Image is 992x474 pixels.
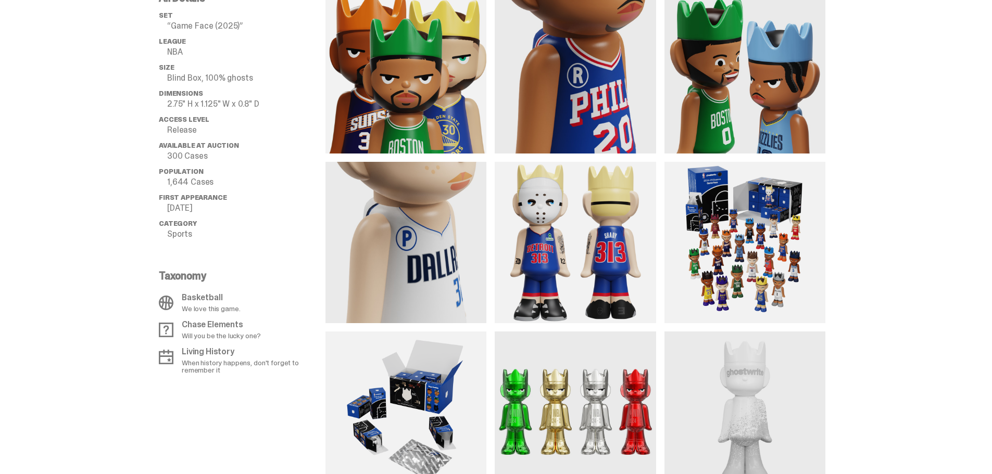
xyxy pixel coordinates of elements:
[167,230,325,238] p: Sports
[182,332,260,339] p: Will you be the lucky one?
[495,162,656,323] img: media gallery image
[664,162,825,323] img: media gallery image
[182,348,319,356] p: Living History
[182,321,260,329] p: Chase Elements
[167,126,325,134] p: Release
[159,63,174,72] span: Size
[167,152,325,160] p: 300 Cases
[167,100,325,108] p: 2.75" H x 1.125" W x 0.8" D
[159,89,203,98] span: Dimensions
[167,74,325,82] p: Blind Box, 100% ghosts
[159,219,197,228] span: Category
[159,115,209,124] span: Access Level
[325,162,486,323] img: media gallery image
[182,305,240,312] p: We love this game.
[159,167,203,176] span: Population
[159,11,173,20] span: set
[182,359,319,374] p: When history happens, don't forget to remember it
[182,293,240,302] p: Basketball
[159,193,227,202] span: First Appearance
[167,48,325,56] p: NBA
[167,178,325,186] p: 1,644 Cases
[159,271,319,281] p: Taxonomy
[167,204,325,212] p: [DATE]
[159,37,186,46] span: League
[167,22,325,30] p: “Game Face (2025)”
[159,141,239,150] span: Available at Auction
